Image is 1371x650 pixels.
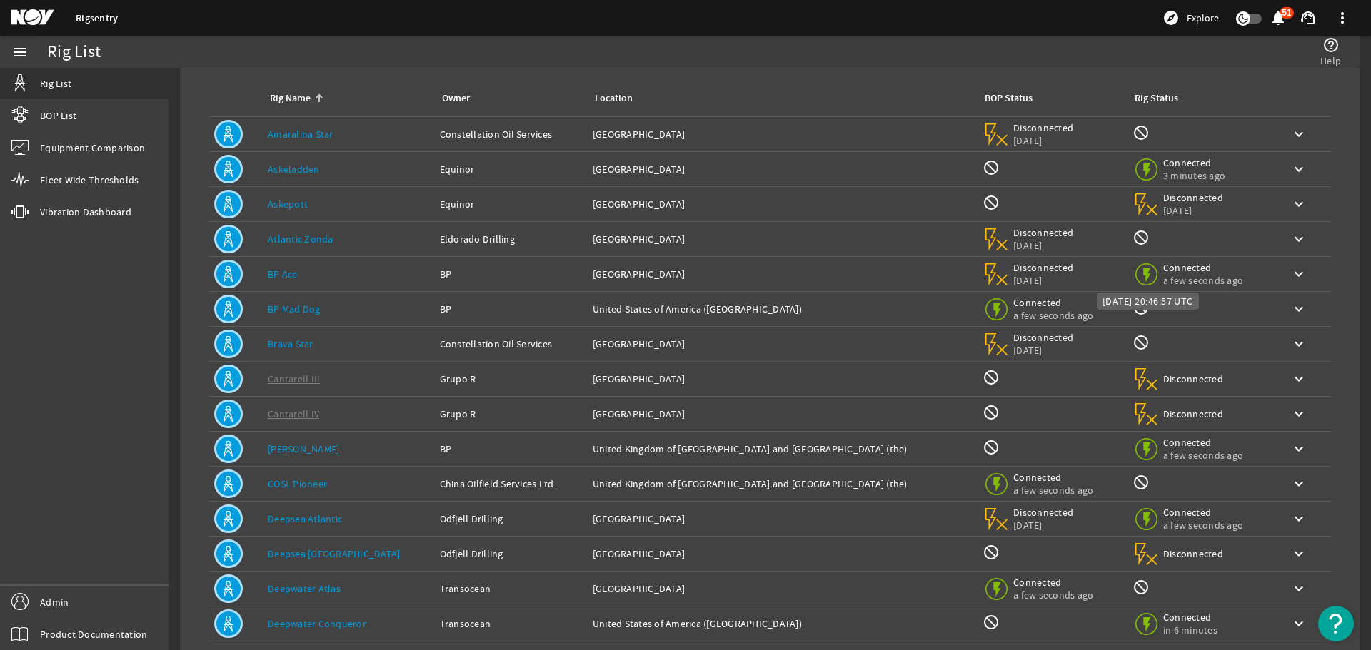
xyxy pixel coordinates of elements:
mat-icon: keyboard_arrow_down [1290,510,1307,527]
div: Odfjell Drilling [440,512,581,526]
div: [GEOGRAPHIC_DATA] [593,162,971,176]
div: [GEOGRAPHIC_DATA] [593,582,971,596]
mat-icon: keyboard_arrow_down [1290,161,1307,178]
div: Owner [440,91,576,106]
span: a few seconds ago [1163,519,1243,532]
mat-icon: Rig Monitoring not available for this rig [1133,229,1150,246]
div: Constellation Oil Services [440,337,581,351]
div: Rig Status [1135,91,1178,106]
div: Constellation Oil Services [440,127,581,141]
span: Connected [1163,156,1225,169]
a: Cantarell IV [268,407,319,420]
button: 51 [1270,11,1285,26]
mat-icon: keyboard_arrow_down [1290,440,1307,457]
mat-icon: keyboard_arrow_down [1290,335,1307,352]
div: BP [440,267,581,281]
span: Product Documentation [40,627,147,641]
mat-icon: BOP Monitoring not available for this rig [983,194,1000,211]
div: [GEOGRAPHIC_DATA] [593,197,971,211]
mat-icon: vibration [11,203,29,220]
div: China Oilfield Services Ltd. [440,477,581,491]
button: more_vert [1325,1,1360,35]
span: Connected [1163,611,1224,624]
mat-icon: keyboard_arrow_down [1290,230,1307,248]
a: Deepsea [GEOGRAPHIC_DATA] [268,547,400,560]
span: [DATE] [1013,274,1074,287]
div: Equinor [440,197,581,211]
span: Connected [1163,506,1243,519]
div: [GEOGRAPHIC_DATA] [593,127,971,141]
span: a few seconds ago [1163,449,1243,462]
span: a few seconds ago [1163,274,1243,287]
div: BP [440,302,581,316]
mat-icon: BOP Monitoring not available for this rig [983,404,1000,421]
mat-icon: keyboard_arrow_down [1290,405,1307,422]
mat-icon: keyboard_arrow_down [1290,370,1307,387]
a: [PERSON_NAME] [268,442,339,455]
div: [GEOGRAPHIC_DATA] [593,512,971,526]
mat-icon: keyboard_arrow_down [1290,545,1307,562]
div: Rig Name [268,91,423,106]
span: [DATE] [1163,204,1224,217]
button: Open Resource Center [1318,606,1354,641]
span: BOP List [40,108,76,123]
mat-icon: BOP Monitoring not available for this rig [983,369,1000,386]
a: Deepsea Atlantic [268,512,342,525]
a: Cantarell III [268,372,320,385]
a: Rigsentry [76,11,118,25]
span: Connected [1013,471,1093,484]
div: Transocean [440,582,581,596]
span: Disconnected [1013,121,1074,134]
mat-icon: BOP Monitoring not available for this rig [983,544,1000,561]
span: Disconnected [1013,261,1074,274]
div: Eldorado Drilling [440,232,581,246]
div: Rig List [47,45,101,59]
span: Disconnected [1163,407,1224,420]
mat-icon: BOP Monitoring not available for this rig [983,159,1000,176]
a: BP Mad Dog [268,303,321,315]
mat-icon: explore [1162,9,1180,26]
mat-icon: Rig Monitoring not available for this rig [1133,299,1150,316]
span: Connected [1163,261,1243,274]
span: Equipment Comparison [40,141,145,155]
mat-icon: keyboard_arrow_down [1290,265,1307,283]
button: Explore [1157,6,1225,29]
span: Help [1320,54,1341,68]
a: COSL Pioneer [268,477,327,490]
span: Disconnected [1013,331,1074,344]
div: [GEOGRAPHIC_DATA] [593,372,971,386]
span: Disconnected [1163,372,1224,385]
a: Brava Star [268,337,313,350]
span: Disconnected [1163,547,1224,560]
div: Odfjell Drilling [440,547,581,561]
div: [GEOGRAPHIC_DATA] [593,407,971,421]
div: BOP Status [985,91,1033,106]
span: Connected [1013,576,1093,589]
span: a few seconds ago [1013,309,1093,322]
span: Connected [1013,296,1093,309]
span: Rig List [40,76,71,91]
mat-icon: Rig Monitoring not available for this rig [1133,334,1150,351]
mat-icon: menu [11,44,29,61]
div: Equinor [440,162,581,176]
a: Deepwater Atlas [268,582,341,595]
mat-icon: support_agent [1300,9,1317,26]
span: Disconnected [1013,226,1074,239]
span: [DATE] [1013,239,1074,252]
span: a few seconds ago [1013,589,1093,601]
div: United Kingdom of [GEOGRAPHIC_DATA] and [GEOGRAPHIC_DATA] (the) [593,477,971,491]
div: Owner [442,91,470,106]
mat-icon: keyboard_arrow_down [1290,580,1307,597]
span: [DATE] [1013,519,1074,532]
span: Connected [1163,436,1243,449]
div: [GEOGRAPHIC_DATA] [593,547,971,561]
a: BP Ace [268,268,298,280]
mat-icon: notifications [1270,9,1287,26]
a: Askeladden [268,163,320,176]
div: Grupo R [440,407,581,421]
span: 3 minutes ago [1163,169,1225,182]
span: in 6 minutes [1163,624,1224,636]
span: [DATE] [1013,134,1074,147]
div: BP [440,442,581,456]
mat-icon: keyboard_arrow_down [1290,195,1307,213]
